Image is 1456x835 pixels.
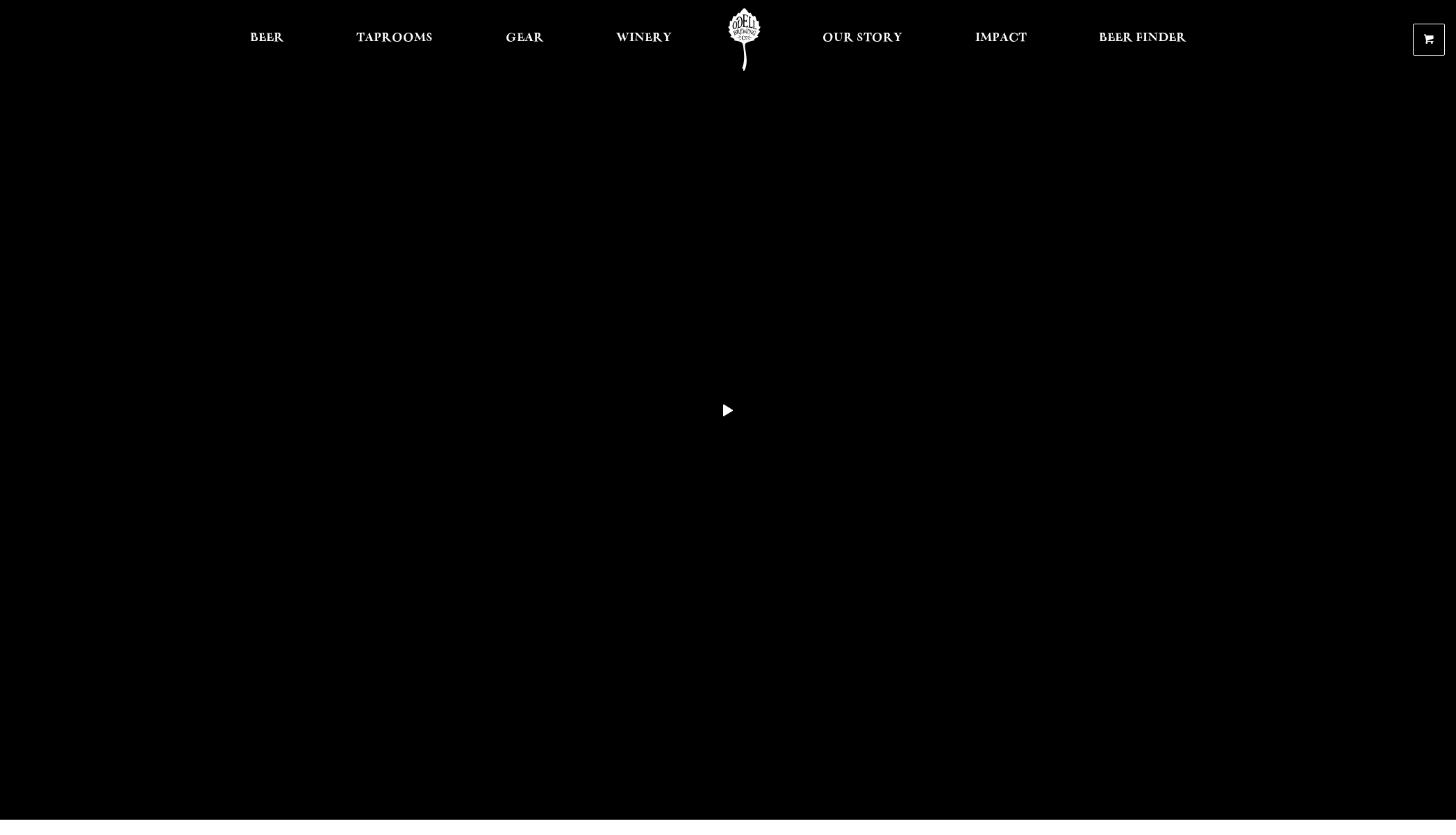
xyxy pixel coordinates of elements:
[347,8,442,71] a: Taprooms
[497,8,553,71] a: Gear
[822,33,902,44] span: Our Story
[813,8,911,71] a: Our Story
[506,33,544,44] span: Gear
[616,33,672,44] span: Winery
[1090,8,1196,71] a: Beer Finder
[975,33,1027,44] span: Impact
[250,33,284,44] span: Beer
[356,33,433,44] span: Taprooms
[241,8,293,71] a: Beer
[607,8,681,71] a: Winery
[966,8,1036,71] a: Impact
[718,8,770,71] a: Odell Home
[1099,33,1186,44] span: Beer Finder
